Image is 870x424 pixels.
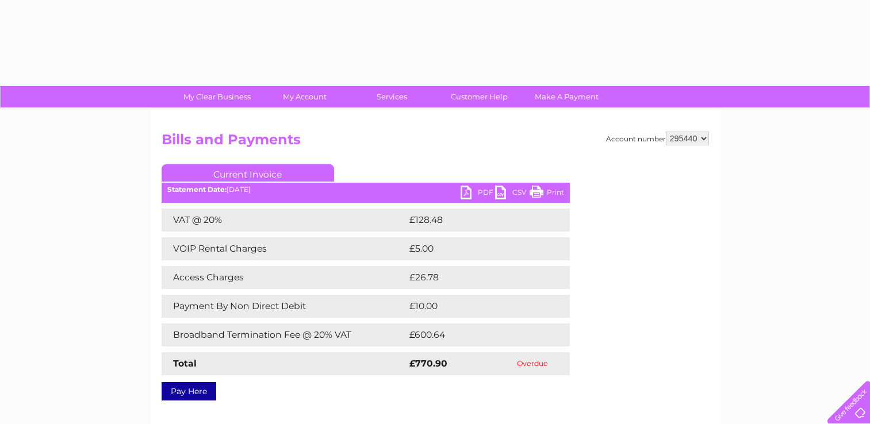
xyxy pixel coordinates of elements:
a: Current Invoice [162,164,334,182]
h2: Bills and Payments [162,132,709,153]
td: Broadband Termination Fee @ 20% VAT [162,323,407,346]
td: VAT @ 20% [162,209,407,232]
td: £5.00 [407,237,543,260]
td: £128.48 [407,209,549,232]
a: PDF [461,186,495,202]
td: £600.64 [407,323,550,346]
strong: £770.90 [409,358,447,369]
a: Customer Help [432,86,527,107]
td: Payment By Non Direct Debit [162,295,407,318]
a: CSV [495,186,530,202]
a: My Clear Business [170,86,265,107]
td: £26.78 [407,266,547,289]
strong: Total [173,358,197,369]
a: Pay Here [162,382,216,400]
td: VOIP Rental Charges [162,237,407,260]
a: Print [530,186,564,202]
td: Access Charges [162,266,407,289]
a: Make A Payment [519,86,614,107]
td: Overdue [495,352,570,375]
a: My Account [257,86,352,107]
div: Account number [606,132,709,145]
td: £10.00 [407,295,546,318]
div: [DATE] [162,186,570,194]
b: Statement Date: [167,185,227,194]
a: Services [344,86,439,107]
